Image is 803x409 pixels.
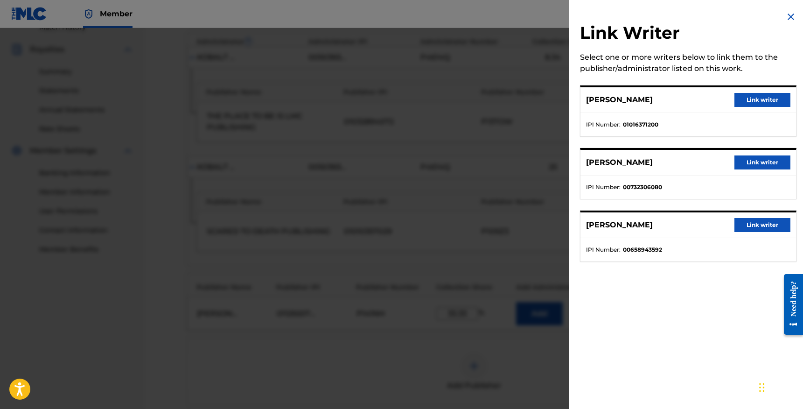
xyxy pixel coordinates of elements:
strong: 00732306080 [623,183,662,191]
span: IPI Number : [586,120,621,129]
div: Select one or more writers below to link them to the publisher/administrator listed on this work. [580,52,796,74]
iframe: Resource Center [777,267,803,342]
span: IPI Number : [586,246,621,254]
span: Member [100,8,133,19]
iframe: Chat Widget [756,364,803,409]
img: MLC Logo [11,7,47,21]
button: Link writer [734,93,790,107]
button: Link writer [734,218,790,232]
p: [PERSON_NAME] [586,219,653,231]
button: Link writer [734,155,790,169]
img: Top Rightsholder [83,8,94,20]
div: Drag [759,374,765,402]
p: [PERSON_NAME] [586,157,653,168]
strong: 01016371200 [623,120,658,129]
h2: Link Writer [580,22,796,46]
p: [PERSON_NAME] [586,94,653,106]
span: IPI Number : [586,183,621,191]
strong: 00658943592 [623,246,662,254]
